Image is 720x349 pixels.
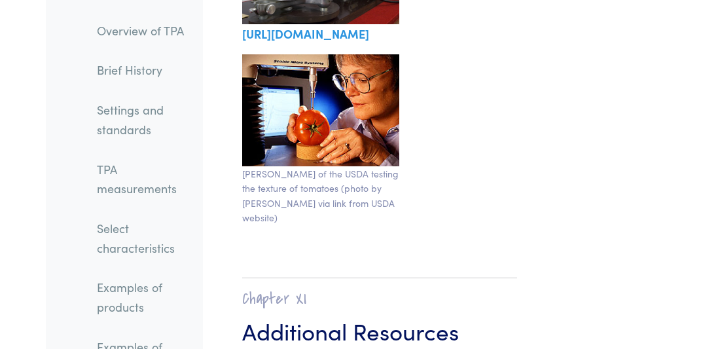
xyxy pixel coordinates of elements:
p: [PERSON_NAME] of the USDA testing the texture of tomatoes (photo by [PERSON_NAME] via link from U... [242,166,399,225]
a: Brief History [86,56,203,86]
h2: Chapter XI [242,289,517,309]
a: Overview of TPA [86,16,203,46]
a: [URL][DOMAIN_NAME] [242,26,369,42]
h3: Additional Resources [242,314,517,346]
a: Settings and standards [86,95,203,144]
a: TPA measurements [86,155,203,204]
a: Select characteristics [86,213,203,263]
a: Examples of products [86,273,203,322]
